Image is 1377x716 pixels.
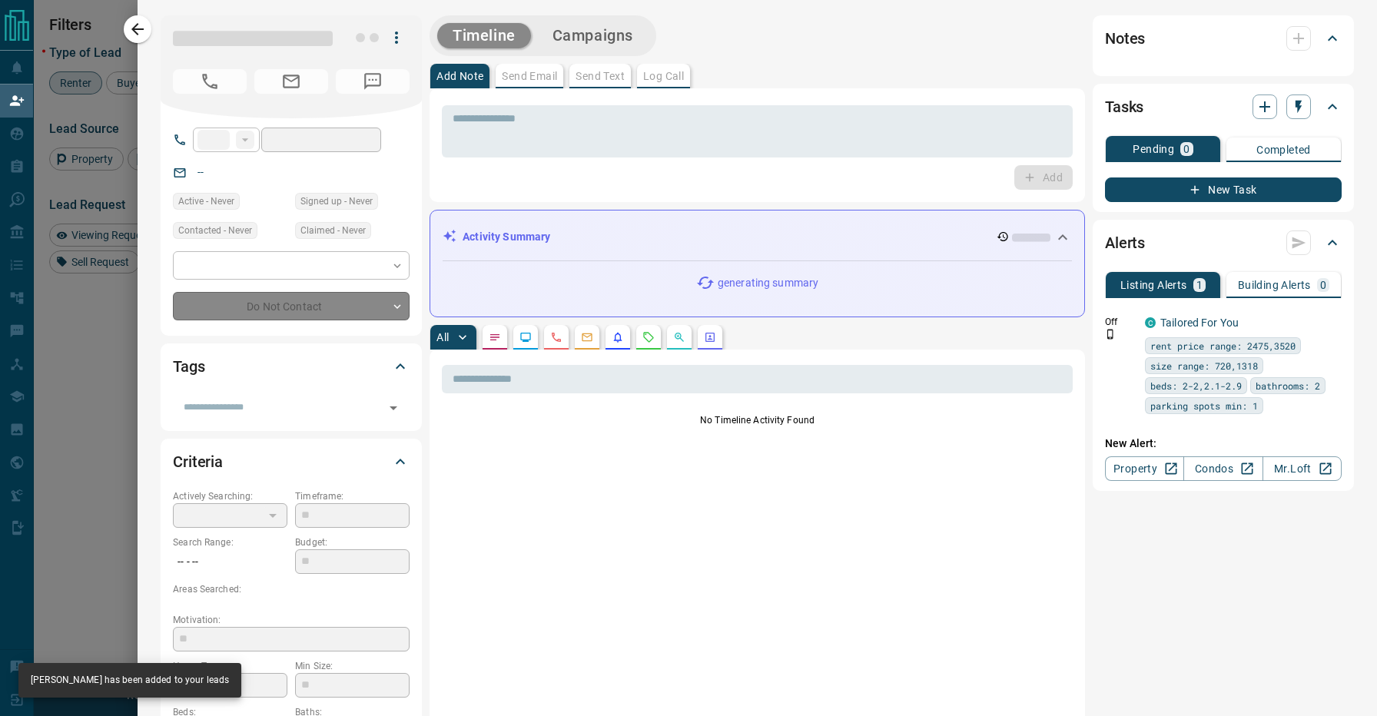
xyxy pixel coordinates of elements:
[1105,456,1184,481] a: Property
[383,397,404,419] button: Open
[1105,436,1342,452] p: New Alert:
[295,535,410,549] p: Budget:
[550,331,562,343] svg: Calls
[443,223,1072,251] div: Activity Summary
[173,582,410,596] p: Areas Searched:
[178,223,252,238] span: Contacted - Never
[442,413,1073,427] p: No Timeline Activity Found
[436,71,483,81] p: Add Note
[173,489,287,503] p: Actively Searching:
[437,23,531,48] button: Timeline
[1196,280,1203,290] p: 1
[173,535,287,549] p: Search Range:
[336,69,410,94] span: No Number
[1105,224,1342,261] div: Alerts
[642,331,655,343] svg: Requests
[463,229,550,245] p: Activity Summary
[197,166,204,178] a: --
[489,331,501,343] svg: Notes
[173,69,247,94] span: No Number
[1105,88,1342,125] div: Tasks
[1150,398,1258,413] span: parking spots min: 1
[537,23,649,48] button: Campaigns
[1256,378,1320,393] span: bathrooms: 2
[173,348,410,385] div: Tags
[1145,317,1156,328] div: condos.ca
[612,331,624,343] svg: Listing Alerts
[1160,317,1239,329] a: Tailored For You
[1238,280,1311,290] p: Building Alerts
[581,331,593,343] svg: Emails
[173,613,410,627] p: Motivation:
[173,354,204,379] h2: Tags
[300,194,373,209] span: Signed up - Never
[1105,177,1342,202] button: New Task
[295,659,410,673] p: Min Size:
[31,668,229,693] div: [PERSON_NAME] has been added to your leads
[1320,280,1326,290] p: 0
[1105,94,1143,119] h2: Tasks
[1150,338,1296,353] span: rent price range: 2475,3520
[173,443,410,480] div: Criteria
[173,292,410,320] div: Do Not Contact
[295,489,410,503] p: Timeframe:
[1105,329,1116,340] svg: Push Notification Only
[1105,315,1136,329] p: Off
[1105,20,1342,57] div: Notes
[1183,144,1190,154] p: 0
[1133,144,1174,154] p: Pending
[1183,456,1263,481] a: Condos
[178,194,234,209] span: Active - Never
[718,275,818,291] p: generating summary
[519,331,532,343] svg: Lead Browsing Activity
[254,69,328,94] span: No Email
[1263,456,1342,481] a: Mr.Loft
[436,332,449,343] p: All
[1105,230,1145,255] h2: Alerts
[1105,26,1145,51] h2: Notes
[173,549,287,575] p: -- - --
[1256,144,1311,155] p: Completed
[300,223,366,238] span: Claimed - Never
[1120,280,1187,290] p: Listing Alerts
[173,659,287,673] p: Home Type:
[1150,358,1258,373] span: size range: 720,1318
[173,449,223,474] h2: Criteria
[704,331,716,343] svg: Agent Actions
[1150,378,1242,393] span: beds: 2-2,2.1-2.9
[673,331,685,343] svg: Opportunities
